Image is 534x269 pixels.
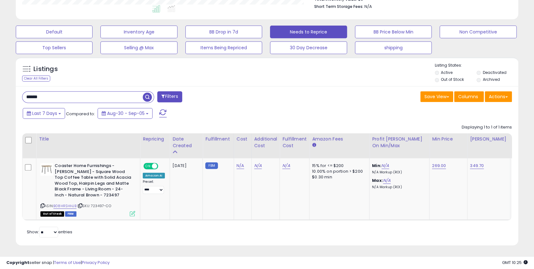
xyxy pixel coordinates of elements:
span: Last 7 Days [32,110,57,117]
span: Show: entries [27,229,72,235]
b: Min: [372,163,381,169]
span: N/A [364,3,372,9]
p: N/A Markup (ROI) [372,185,424,189]
img: 3105IbfGmiL._SL40_.jpg [40,163,53,176]
button: shipping [355,41,432,54]
p: Listing States: [435,63,518,69]
a: N/A [383,177,391,184]
a: 269.00 [432,163,446,169]
button: 30 Day Decrease [270,41,347,54]
th: The percentage added to the cost of goods (COGS) that forms the calculator for Min & Max prices. [369,133,429,158]
div: Amazon Fees [312,136,367,142]
button: Last 7 Days [23,108,65,119]
button: Aug-30 - Sep-05 [98,108,153,119]
button: Needs to Reprice [270,26,347,38]
span: Aug-30 - Sep-05 [107,110,145,117]
button: Actions [485,91,512,102]
div: Title [39,136,137,142]
button: Save View [420,91,453,102]
span: Columns [458,93,478,100]
a: B08HRSHHJB [53,203,76,209]
div: Preset: [143,180,165,194]
div: seller snap | | [6,260,110,266]
div: Clear All Filters [22,75,50,81]
div: 15% for <= $200 [312,163,364,169]
h5: Listings [33,65,58,74]
button: Items Being Repriced [185,41,262,54]
button: Top Sellers [16,41,93,54]
div: [PERSON_NAME] [470,136,507,142]
b: Short Term Storage Fees: [314,4,363,9]
span: FBM [65,211,76,217]
a: N/A [381,163,389,169]
button: BB Price Below Min [355,26,432,38]
a: N/A [282,163,290,169]
small: Amazon Fees. [312,142,316,148]
small: FBM [205,162,218,169]
div: Repricing [143,136,167,142]
span: All listings that are currently out of stock and unavailable for purchase on Amazon [40,211,64,217]
span: ON [144,164,152,169]
div: Profit [PERSON_NAME] on Min/Max [372,136,427,149]
div: Fulfillment [205,136,231,142]
span: OFF [157,164,167,169]
label: Archived [483,77,500,82]
span: Compared to: [66,111,95,117]
div: Min Price [432,136,465,142]
a: Privacy Policy [82,260,110,266]
a: 349.70 [470,163,484,169]
label: Out of Stock [441,77,464,82]
p: N/A Markup (ROI) [372,170,424,175]
label: Active [441,70,453,75]
b: Max: [372,177,383,183]
div: Displaying 1 to 1 of 1 items [462,124,512,130]
button: Filters [157,91,182,102]
button: Non Competitive [440,26,516,38]
button: Inventory Age [100,26,177,38]
div: Fulfillment Cost [282,136,307,149]
div: Date Created [172,136,200,149]
div: Cost [237,136,249,142]
div: $0.30 min [312,174,364,180]
div: Amazon AI [143,173,165,178]
button: Selling @ Max [100,41,177,54]
span: 2025-09-14 10:25 GMT [502,260,528,266]
b: Coaster Home Furnishings - [PERSON_NAME] - Square Wood Top Coffee Table with Solid Acacia Wood To... [55,163,131,200]
div: ASIN: [40,163,135,216]
strong: Copyright [6,260,29,266]
button: BB Drop in 7d [185,26,262,38]
label: Deactivated [483,70,507,75]
a: N/A [237,163,244,169]
div: 10.00% on portion > $200 [312,169,364,174]
div: Additional Cost [254,136,277,149]
span: | SKU: 723497-CO [77,203,111,208]
div: [DATE] [172,163,198,169]
a: N/A [254,163,262,169]
button: Columns [454,91,484,102]
button: Default [16,26,93,38]
a: Terms of Use [54,260,81,266]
